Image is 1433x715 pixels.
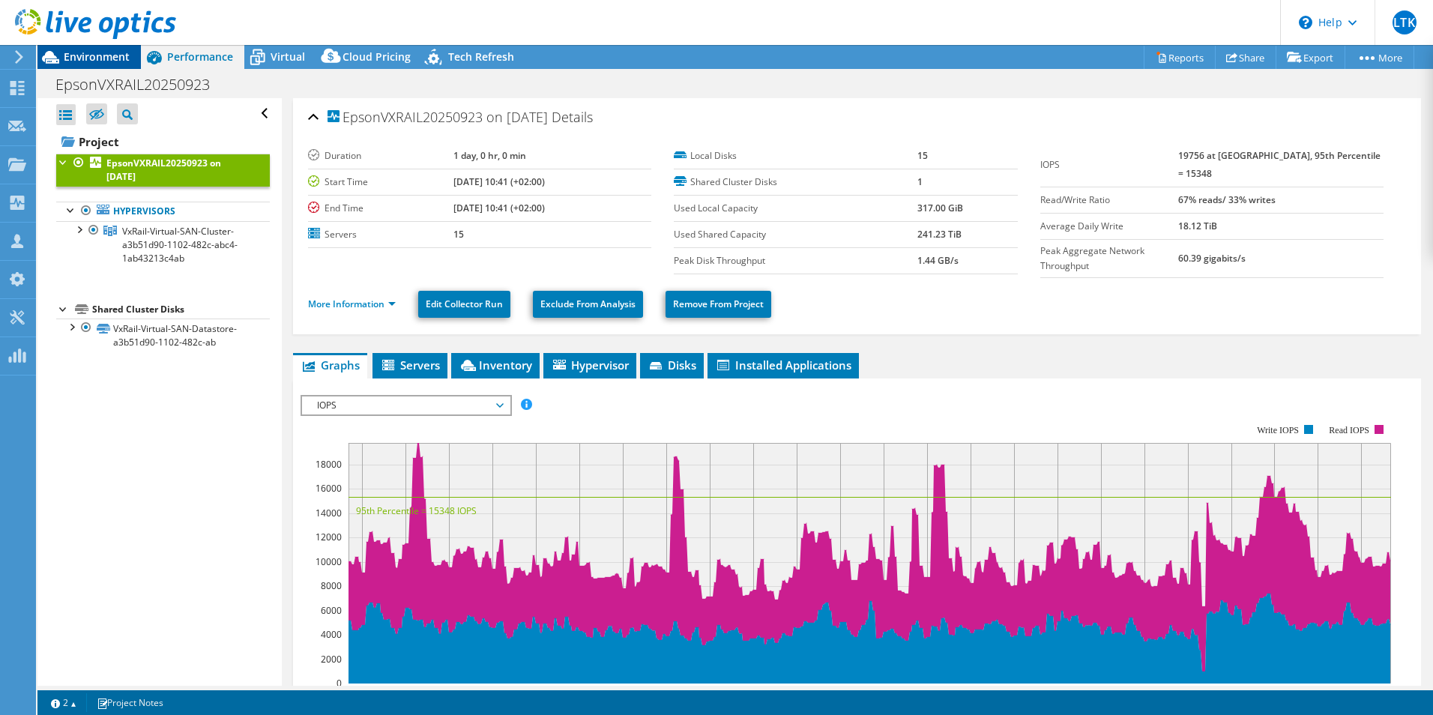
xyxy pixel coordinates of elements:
[459,357,532,372] span: Inventory
[674,227,917,242] label: Used Shared Capacity
[308,298,396,310] a: More Information
[56,221,270,268] a: VxRail-Virtual-SAN-Cluster-a3b51d90-1102-482c-abc4-1ab43213c4ab
[917,175,923,188] b: 1
[1178,193,1276,206] b: 67% reads/ 33% writes
[1329,425,1369,435] text: Read IOPS
[551,357,629,372] span: Hypervisor
[715,357,851,372] span: Installed Applications
[1040,219,1178,234] label: Average Daily Write
[122,225,238,265] span: VxRail-Virtual-SAN-Cluster-a3b51d90-1102-482c-abc4-1ab43213c4ab
[40,693,87,712] a: 2
[1276,46,1345,69] a: Export
[356,504,477,517] text: 95th Percentile = 15348 IOPS
[1040,157,1178,172] label: IOPS
[666,291,771,318] a: Remove From Project
[453,228,464,241] b: 15
[1040,193,1178,208] label: Read/Write Ratio
[167,49,233,64] span: Performance
[316,482,342,495] text: 16000
[316,555,342,568] text: 10000
[1215,46,1276,69] a: Share
[1040,244,1178,274] label: Peak Aggregate Network Throughput
[328,110,548,125] span: EpsonVXRAIL20250923 on [DATE]
[648,357,696,372] span: Disks
[308,148,454,163] label: Duration
[453,202,545,214] b: [DATE] 10:41 (+02:00)
[49,76,233,93] h1: EpsonVXRAIL20250923
[453,175,545,188] b: [DATE] 10:41 (+02:00)
[552,108,593,126] span: Details
[310,396,502,414] span: IOPS
[380,357,440,372] span: Servers
[533,291,643,318] a: Exclude From Analysis
[917,254,959,267] b: 1.44 GB/s
[337,677,342,690] text: 0
[106,157,221,183] b: EpsonVXRAIL20250923 on [DATE]
[674,148,917,163] label: Local Disks
[1144,46,1216,69] a: Reports
[917,149,928,162] b: 15
[453,149,526,162] b: 1 day, 0 hr, 0 min
[56,130,270,154] a: Project
[316,531,342,543] text: 12000
[271,49,305,64] span: Virtual
[321,653,342,666] text: 2000
[1178,220,1217,232] b: 18.12 TiB
[1178,149,1381,180] b: 19756 at [GEOGRAPHIC_DATA], 95th Percentile = 15348
[674,175,917,190] label: Shared Cluster Disks
[321,579,342,592] text: 8000
[343,49,411,64] span: Cloud Pricing
[56,319,270,352] a: VxRail-Virtual-SAN-Datastore-a3b51d90-1102-482c-ab
[321,604,342,617] text: 6000
[674,253,917,268] label: Peak Disk Throughput
[86,693,174,712] a: Project Notes
[56,202,270,221] a: Hypervisors
[1299,16,1312,29] svg: \n
[917,228,962,241] b: 241.23 TiB
[308,227,454,242] label: Servers
[1393,10,1417,34] span: LTK
[92,301,270,319] div: Shared Cluster Disks
[321,628,342,641] text: 4000
[308,175,454,190] label: Start Time
[1178,252,1246,265] b: 60.39 gigabits/s
[316,458,342,471] text: 18000
[674,201,917,216] label: Used Local Capacity
[418,291,510,318] a: Edit Collector Run
[308,201,454,216] label: End Time
[917,202,963,214] b: 317.00 GiB
[1345,46,1414,69] a: More
[1257,425,1299,435] text: Write IOPS
[448,49,514,64] span: Tech Refresh
[301,357,360,372] span: Graphs
[56,154,270,187] a: EpsonVXRAIL20250923 on [DATE]
[316,507,342,519] text: 14000
[64,49,130,64] span: Environment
